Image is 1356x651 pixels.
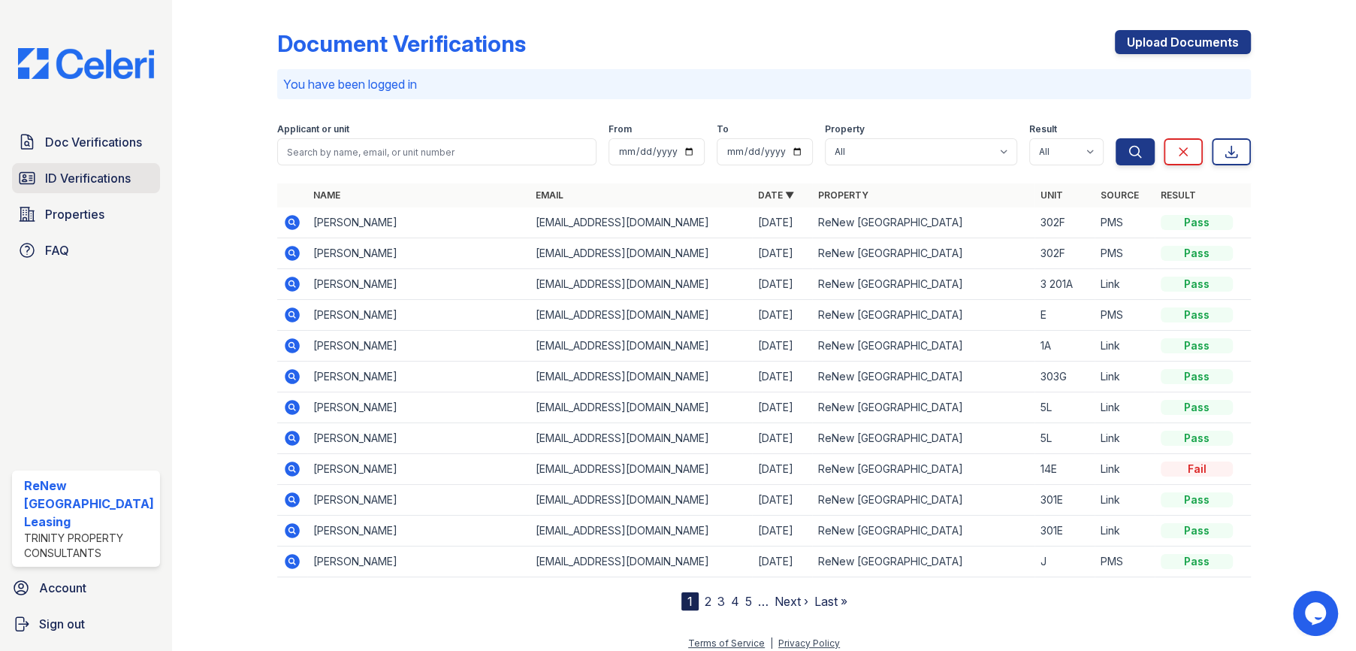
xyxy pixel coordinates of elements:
td: [PERSON_NAME] [307,516,530,547]
label: From [609,123,632,135]
input: Search by name, email, or unit number [277,138,596,165]
td: [PERSON_NAME] [307,207,530,238]
td: PMS [1095,207,1155,238]
a: 5 [745,594,752,609]
td: [DATE] [752,547,812,577]
td: [PERSON_NAME] [307,238,530,269]
span: Doc Verifications [45,133,142,151]
iframe: chat widget [1293,591,1341,636]
a: Email [536,189,563,201]
td: [PERSON_NAME] [307,269,530,300]
div: Document Verifications [277,30,526,57]
div: Pass [1161,554,1233,569]
div: Pass [1161,492,1233,507]
a: 3 [717,594,725,609]
td: Link [1095,269,1155,300]
td: [EMAIL_ADDRESS][DOMAIN_NAME] [530,392,752,423]
label: Property [825,123,865,135]
div: Pass [1161,369,1233,384]
div: 1 [681,592,699,610]
td: 301E [1034,485,1095,516]
td: [DATE] [752,300,812,331]
td: [PERSON_NAME] [307,547,530,577]
td: 303G [1034,362,1095,392]
td: [PERSON_NAME] [307,454,530,485]
td: [PERSON_NAME] [307,423,530,454]
td: ReNew [GEOGRAPHIC_DATA] [812,300,1034,331]
a: Upload Documents [1115,30,1251,54]
span: Sign out [39,615,85,633]
td: [DATE] [752,454,812,485]
td: [EMAIL_ADDRESS][DOMAIN_NAME] [530,454,752,485]
a: Terms of Service [688,637,765,649]
td: 5L [1034,423,1095,454]
span: FAQ [45,241,69,259]
td: ReNew [GEOGRAPHIC_DATA] [812,362,1034,392]
a: Next › [775,594,808,609]
td: Link [1095,485,1155,516]
td: [PERSON_NAME] [307,485,530,516]
a: Doc Verifications [12,127,160,157]
a: Sign out [6,609,166,639]
td: 302F [1034,207,1095,238]
td: Link [1095,454,1155,485]
div: Pass [1161,431,1233,446]
div: Trinity Property Consultants [24,531,154,561]
td: [DATE] [752,516,812,547]
a: Account [6,573,166,603]
td: [EMAIL_ADDRESS][DOMAIN_NAME] [530,547,752,577]
div: Pass [1161,215,1233,230]
td: ReNew [GEOGRAPHIC_DATA] [812,423,1034,454]
td: J [1034,547,1095,577]
div: Pass [1161,307,1233,322]
div: Pass [1161,523,1233,538]
td: [DATE] [752,269,812,300]
td: [DATE] [752,362,812,392]
a: FAQ [12,235,160,265]
div: | [770,637,773,649]
td: [PERSON_NAME] [307,362,530,392]
a: ID Verifications [12,163,160,193]
td: [EMAIL_ADDRESS][DOMAIN_NAME] [530,269,752,300]
td: ReNew [GEOGRAPHIC_DATA] [812,485,1034,516]
td: 3 201A [1034,269,1095,300]
td: ReNew [GEOGRAPHIC_DATA] [812,238,1034,269]
span: ID Verifications [45,169,131,187]
a: Unit [1040,189,1063,201]
div: ReNew [GEOGRAPHIC_DATA] Leasing [24,477,154,531]
span: … [758,592,769,610]
label: To [717,123,729,135]
td: Link [1095,423,1155,454]
p: You have been logged in [283,75,1245,93]
a: Date ▼ [758,189,794,201]
td: 301E [1034,516,1095,547]
td: 1A [1034,331,1095,362]
td: [PERSON_NAME] [307,331,530,362]
a: Property [818,189,868,201]
td: ReNew [GEOGRAPHIC_DATA] [812,269,1034,300]
td: 14E [1034,454,1095,485]
img: CE_Logo_Blue-a8612792a0a2168367f1c8372b55b34899dd931a85d93a1a3d3e32e68fde9ad4.png [6,48,166,79]
td: 302F [1034,238,1095,269]
td: ReNew [GEOGRAPHIC_DATA] [812,392,1034,423]
div: Pass [1161,277,1233,292]
a: 4 [731,594,739,609]
td: [DATE] [752,238,812,269]
td: [EMAIL_ADDRESS][DOMAIN_NAME] [530,485,752,516]
td: [DATE] [752,423,812,454]
td: ReNew [GEOGRAPHIC_DATA] [812,331,1034,362]
a: Privacy Policy [778,637,840,649]
td: [PERSON_NAME] [307,300,530,331]
div: Pass [1161,246,1233,261]
td: [DATE] [752,207,812,238]
label: Applicant or unit [277,123,349,135]
td: [EMAIL_ADDRESS][DOMAIN_NAME] [530,516,752,547]
td: [DATE] [752,485,812,516]
a: 2 [705,594,711,609]
td: PMS [1095,547,1155,577]
div: Pass [1161,400,1233,415]
div: Pass [1161,338,1233,353]
a: Properties [12,199,160,229]
td: E [1034,300,1095,331]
